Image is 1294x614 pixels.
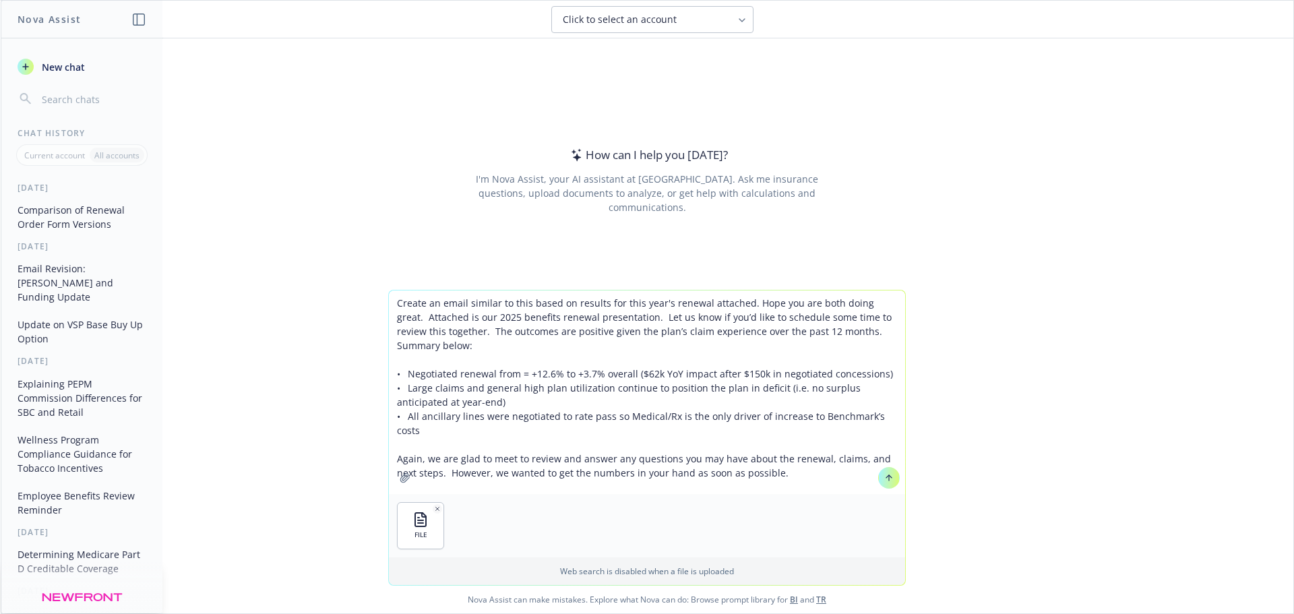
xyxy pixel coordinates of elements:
[12,543,152,580] button: Determining Medicare Part D Creditable Coverage
[12,55,152,79] button: New chat
[790,594,798,605] a: BI
[24,150,85,161] p: Current account
[12,257,152,308] button: Email Revision: [PERSON_NAME] and Funding Update
[816,594,826,605] a: TR
[12,485,152,521] button: Employee Benefits Review Reminder
[1,241,162,252] div: [DATE]
[398,503,443,549] button: FILE
[12,199,152,235] button: Comparison of Renewal Order Form Versions
[39,90,146,109] input: Search chats
[1,355,162,367] div: [DATE]
[563,13,677,26] span: Click to select an account
[389,290,905,494] textarea: Create an email similar to this based on results for this year's renewal attached. Hope you are b...
[12,313,152,350] button: Update on VSP Base Buy Up Option
[12,429,152,479] button: Wellness Program Compliance Guidance for Tobacco Incentives
[1,182,162,193] div: [DATE]
[1,585,162,596] div: [DATE]
[551,6,753,33] button: Click to select an account
[12,373,152,423] button: Explaining PEPM Commission Differences for SBC and Retail
[414,530,427,539] span: FILE
[567,146,728,164] div: How can I help you [DATE]?
[1,526,162,538] div: [DATE]
[39,60,85,74] span: New chat
[397,565,897,577] p: Web search is disabled when a file is uploaded
[457,172,836,214] div: I'm Nova Assist, your AI assistant at [GEOGRAPHIC_DATA]. Ask me insurance questions, upload docum...
[94,150,140,161] p: All accounts
[6,586,1288,613] span: Nova Assist can make mistakes. Explore what Nova can do: Browse prompt library for and
[18,12,81,26] h1: Nova Assist
[1,127,162,139] div: Chat History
